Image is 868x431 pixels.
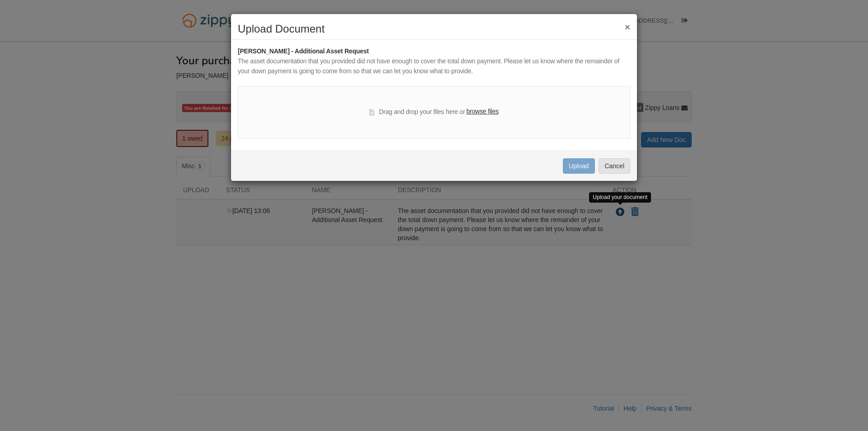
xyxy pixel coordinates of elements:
button: × [625,22,630,32]
div: Drag and drop your files here or [369,107,499,118]
button: Cancel [599,158,630,174]
div: [PERSON_NAME] - Additional Asset Request [238,47,630,57]
label: browse files [467,107,499,117]
h2: Upload Document [238,23,630,35]
button: Upload [563,158,594,174]
div: The asset documentation that you provided did not have enough to cover the total down payment. Pl... [238,57,630,76]
div: Upload your document [589,192,651,203]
